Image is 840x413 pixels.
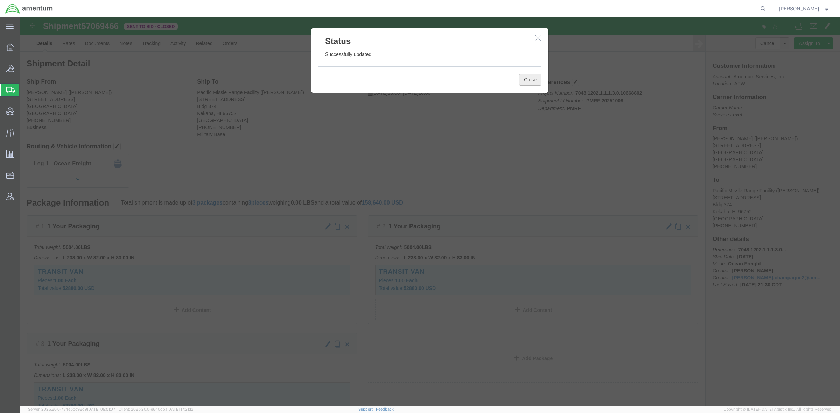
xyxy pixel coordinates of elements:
a: Support [358,407,376,411]
span: [DATE] 17:21:12 [167,407,194,411]
span: Jason Champagne [779,5,819,13]
iframe: FS Legacy Container [20,17,840,406]
button: [PERSON_NAME] [779,5,831,13]
span: Client: 2025.20.0-e640dba [119,407,194,411]
a: Feedback [376,407,394,411]
span: Copyright © [DATE]-[DATE] Agistix Inc., All Rights Reserved [724,406,832,412]
span: [DATE] 09:51:07 [87,407,115,411]
span: Server: 2025.20.0-734e5bc92d9 [28,407,115,411]
img: logo [5,3,53,14]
